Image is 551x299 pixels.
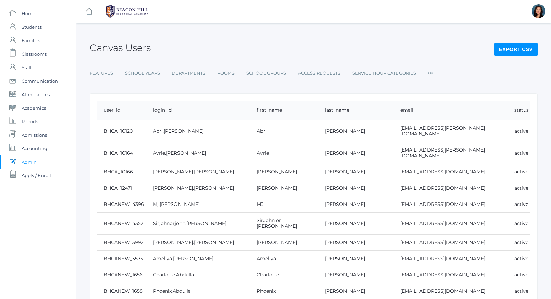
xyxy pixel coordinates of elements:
[507,251,530,267] td: active
[97,180,146,196] td: BHCA_12471
[97,251,146,267] td: BHCANEW_3575
[22,169,51,182] span: Apply / Enroll
[318,235,393,251] td: [PERSON_NAME]
[250,196,318,213] td: MJ
[318,180,393,196] td: [PERSON_NAME]
[318,101,393,120] th: last_name
[250,235,318,251] td: [PERSON_NAME]
[250,213,318,235] td: SirJohn or [PERSON_NAME]
[318,164,393,180] td: [PERSON_NAME]
[318,267,393,283] td: [PERSON_NAME]
[318,120,393,142] td: [PERSON_NAME]
[146,267,250,283] td: Charlotte.Abdulla
[352,66,416,80] a: Service Hour Categories
[97,120,146,142] td: BHCA_10120
[22,34,40,47] span: Families
[507,196,530,213] td: active
[507,213,530,235] td: active
[250,164,318,180] td: [PERSON_NAME]
[146,196,250,213] td: Mj.[PERSON_NAME]
[146,120,250,142] td: Abri.[PERSON_NAME]
[318,142,393,164] td: [PERSON_NAME]
[125,66,160,80] a: School Years
[22,142,47,155] span: Accounting
[146,180,250,196] td: [PERSON_NAME].[PERSON_NAME]
[246,66,286,80] a: School Groups
[172,66,205,80] a: Departments
[22,88,50,101] span: Attendances
[97,142,146,164] td: BHCA_10164
[22,61,31,74] span: Staff
[250,267,318,283] td: Charlotte
[532,4,545,18] div: Curcinda Young
[97,164,146,180] td: BHCA_10166
[298,66,340,80] a: Access Requests
[393,267,507,283] td: [EMAIL_ADDRESS][DOMAIN_NAME]
[318,251,393,267] td: [PERSON_NAME]
[22,20,42,34] span: Students
[22,47,47,61] span: Classrooms
[393,101,507,120] th: email
[22,155,37,169] span: Admin
[102,3,152,20] img: BHCALogos-05-308ed15e86a5a0abce9b8dd61676a3503ac9727e845dece92d48e8588c001991.png
[250,120,318,142] td: Abri
[393,251,507,267] td: [EMAIL_ADDRESS][DOMAIN_NAME]
[507,142,530,164] td: active
[22,7,35,20] span: Home
[507,101,530,120] th: status
[507,164,530,180] td: active
[318,196,393,213] td: [PERSON_NAME]
[146,235,250,251] td: [PERSON_NAME].[PERSON_NAME]
[393,213,507,235] td: [EMAIL_ADDRESS][DOMAIN_NAME]
[250,180,318,196] td: [PERSON_NAME]
[507,120,530,142] td: active
[22,115,38,128] span: Reports
[217,66,235,80] a: Rooms
[393,196,507,213] td: [EMAIL_ADDRESS][DOMAIN_NAME]
[393,235,507,251] td: [EMAIL_ADDRESS][DOMAIN_NAME]
[22,101,46,115] span: Academics
[507,180,530,196] td: active
[146,142,250,164] td: Avrie.[PERSON_NAME]
[146,164,250,180] td: [PERSON_NAME].[PERSON_NAME]
[507,235,530,251] td: active
[22,128,47,142] span: Admissions
[393,120,507,142] td: [EMAIL_ADDRESS][PERSON_NAME][DOMAIN_NAME]
[97,267,146,283] td: BHCANEW_1656
[507,267,530,283] td: active
[250,142,318,164] td: Avrie
[494,43,538,56] button: Export CSV
[90,66,113,80] a: Features
[250,251,318,267] td: Ameliya
[146,213,250,235] td: Sirjohnorjohn.[PERSON_NAME]
[97,235,146,251] td: BHCANEW_3992
[90,43,151,53] h2: Canvas Users
[146,251,250,267] td: Ameliya.[PERSON_NAME]
[146,101,250,120] th: login_id
[22,74,58,88] span: Communication
[318,213,393,235] td: [PERSON_NAME]
[97,101,146,120] th: user_id
[97,213,146,235] td: BHCANEW_4352
[97,196,146,213] td: BHCANEW_4396
[393,142,507,164] td: [EMAIL_ADDRESS][PERSON_NAME][DOMAIN_NAME]
[393,180,507,196] td: [EMAIL_ADDRESS][DOMAIN_NAME]
[393,164,507,180] td: [EMAIL_ADDRESS][DOMAIN_NAME]
[499,46,533,52] a: Export CSV
[250,101,318,120] th: first_name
